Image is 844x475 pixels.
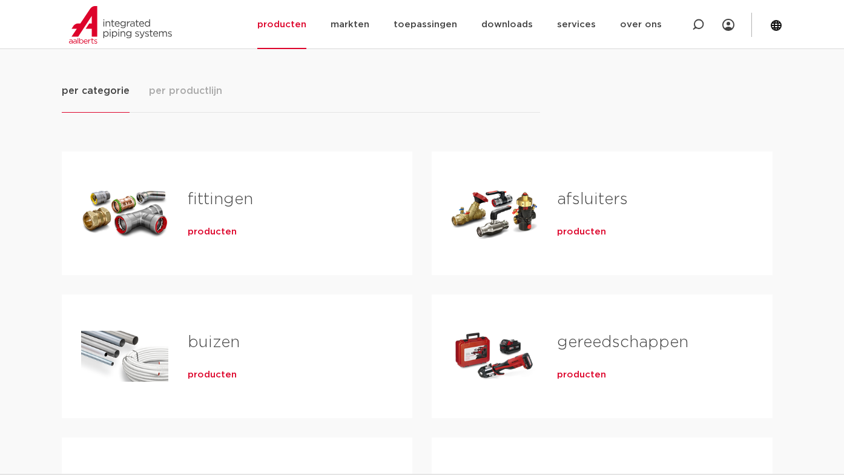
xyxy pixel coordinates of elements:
[188,226,237,238] a: producten
[62,84,130,98] span: per categorie
[188,369,237,381] a: producten
[149,84,222,98] span: per productlijn
[188,191,253,207] a: fittingen
[557,226,606,238] a: producten
[188,334,240,350] a: buizen
[557,334,688,350] a: gereedschappen
[557,191,628,207] a: afsluiters
[557,369,606,381] a: producten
